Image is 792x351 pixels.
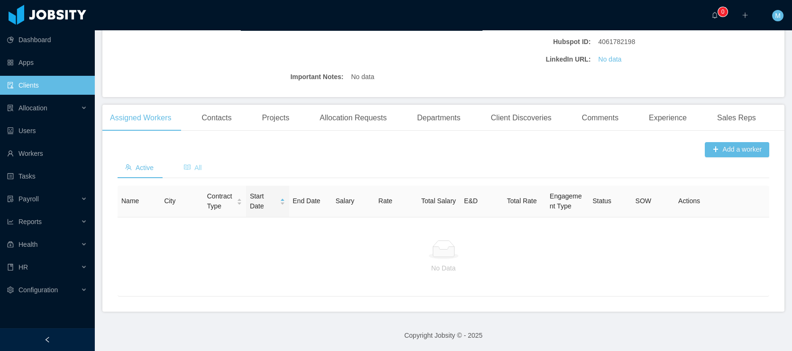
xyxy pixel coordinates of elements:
span: Configuration [18,286,58,294]
div: Projects [255,105,297,131]
i: icon: caret-down [280,201,285,204]
span: Rate [378,197,392,205]
span: Start Date [250,191,275,211]
i: icon: team [125,164,132,171]
p: No Data [125,263,762,273]
span: Total Salary [421,197,456,205]
span: All [184,164,202,171]
span: 4061782198 [598,37,635,47]
i: icon: setting [7,287,14,293]
i: icon: caret-up [237,198,242,200]
b: Important Notes: [228,72,344,82]
span: M [775,10,781,21]
div: Sort [237,197,242,204]
div: Contacts [194,105,239,131]
sup: 0 [718,7,728,17]
span: Name [121,197,139,205]
a: icon: pie-chartDashboard [7,30,87,49]
i: icon: file-protect [7,196,14,202]
a: icon: profileTasks [7,167,87,186]
b: LinkedIn URL: [474,54,591,64]
span: E&D [464,197,478,205]
i: icon: book [7,264,14,270]
div: Sales Reps [710,105,764,131]
a: icon: auditClients [7,76,87,95]
span: Status [592,197,611,205]
span: No data [351,72,374,82]
div: Assigned Workers [102,105,179,131]
div: Experience [641,105,694,131]
span: Contract Type [207,191,233,211]
span: Allocation [18,104,47,112]
i: icon: read [184,164,191,171]
span: Engagement Type [550,192,582,210]
div: Sort [280,197,285,204]
span: HR [18,263,28,271]
div: Departments [410,105,468,131]
i: icon: line-chart [7,218,14,225]
span: SOW [636,197,651,205]
i: icon: medicine-box [7,241,14,248]
a: No data [598,54,621,64]
a: icon: userWorkers [7,144,87,163]
span: Salary [336,197,355,205]
span: End Date [293,197,320,205]
span: City [164,197,175,205]
span: Reports [18,218,42,225]
span: Actions [678,197,700,205]
i: icon: caret-down [237,201,242,204]
b: Hubspot ID: [474,37,591,47]
i: icon: plus [742,12,748,18]
span: Payroll [18,195,39,203]
a: icon: robotUsers [7,121,87,140]
a: icon: appstoreApps [7,53,87,72]
div: Allocation Requests [312,105,394,131]
div: Client Discoveries [483,105,559,131]
i: icon: solution [7,105,14,111]
button: icon: plusAdd a worker [705,142,769,157]
i: icon: caret-up [280,198,285,200]
div: Comments [574,105,626,131]
span: Health [18,241,37,248]
span: Total Rate [507,197,537,205]
i: icon: bell [711,12,718,18]
span: Active [125,164,154,171]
